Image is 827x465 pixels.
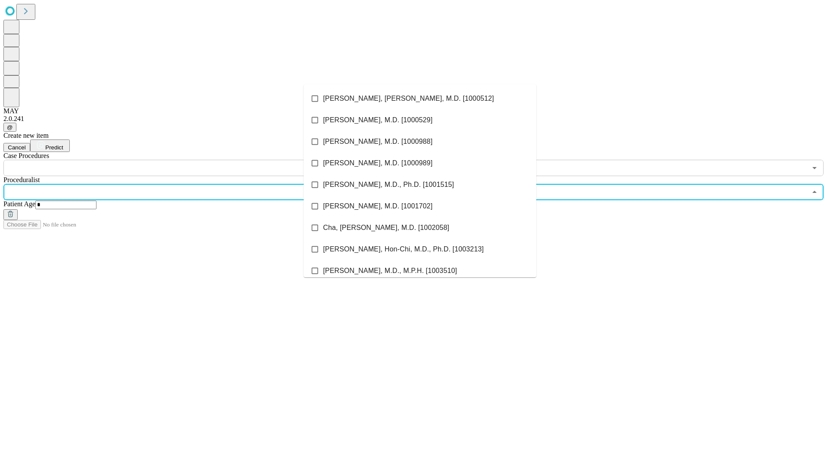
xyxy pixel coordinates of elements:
[323,93,494,104] span: [PERSON_NAME], [PERSON_NAME], M.D. [1000512]
[3,200,35,208] span: Patient Age
[3,132,49,139] span: Create new item
[3,176,40,183] span: Proceduralist
[323,115,432,125] span: [PERSON_NAME], M.D. [1000529]
[323,266,457,276] span: [PERSON_NAME], M.D., M.P.H. [1003510]
[45,144,63,151] span: Predict
[323,244,484,254] span: [PERSON_NAME], Hon-Chi, M.D., Ph.D. [1003213]
[3,123,16,132] button: @
[3,107,824,115] div: MAY
[808,186,821,198] button: Close
[323,180,454,190] span: [PERSON_NAME], M.D., Ph.D. [1001515]
[3,115,824,123] div: 2.0.241
[323,158,432,168] span: [PERSON_NAME], M.D. [1000989]
[7,124,13,130] span: @
[323,136,432,147] span: [PERSON_NAME], M.D. [1000988]
[323,201,432,211] span: [PERSON_NAME], M.D. [1001702]
[3,143,30,152] button: Cancel
[30,139,70,152] button: Predict
[8,144,26,151] span: Cancel
[808,162,821,174] button: Open
[323,223,449,233] span: Cha, [PERSON_NAME], M.D. [1002058]
[3,152,49,159] span: Scheduled Procedure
